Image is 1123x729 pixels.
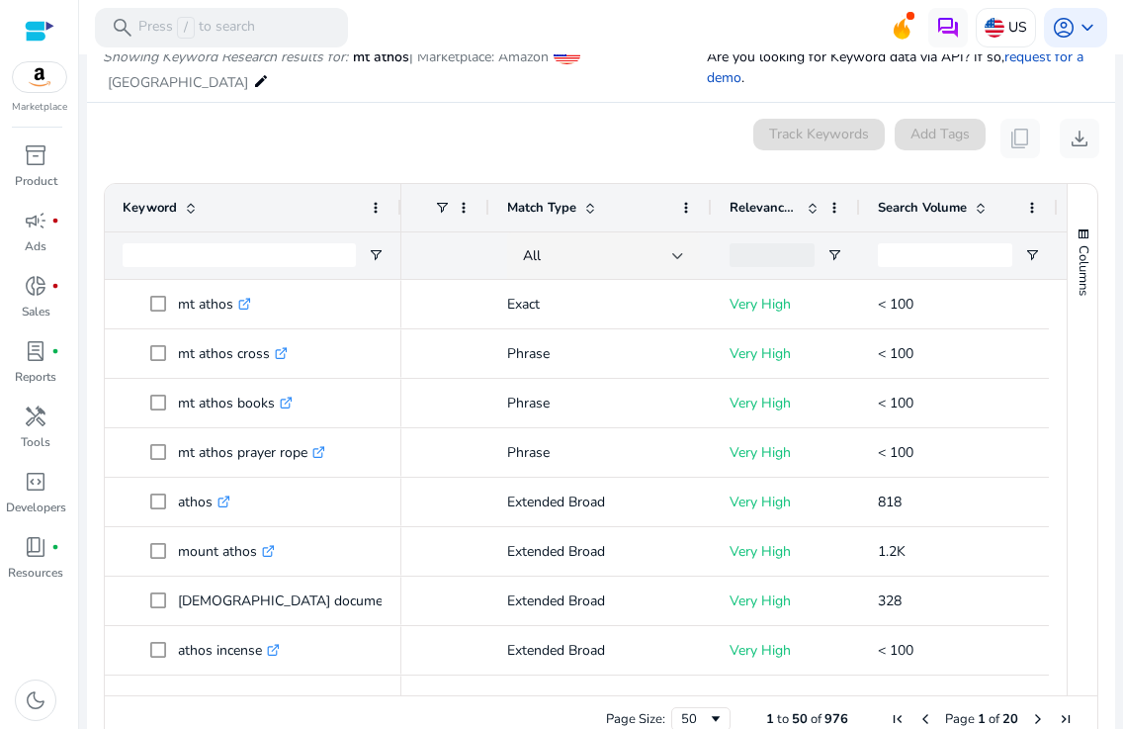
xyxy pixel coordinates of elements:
[730,199,799,217] span: Relevance Score
[507,482,694,522] p: Extended Broad
[24,535,47,559] span: book_4
[989,710,999,728] span: of
[878,592,902,610] span: 328
[507,284,694,324] p: Exact
[1075,245,1092,296] span: Columns
[878,199,967,217] span: Search Volume
[523,246,541,265] span: All
[111,16,134,40] span: search
[178,581,432,621] p: [DEMOGRAPHIC_DATA] documentary
[730,383,842,423] p: Very High
[730,432,842,473] p: Very High
[138,17,255,39] p: Press to search
[178,630,280,671] p: athos incense
[8,564,63,582] p: Resources
[178,333,288,374] p: mt athos cross
[878,542,906,561] span: 1.2K
[730,482,842,522] p: Very High
[945,710,975,728] span: Page
[24,688,47,712] span: dark_mode
[123,199,177,217] span: Keyword
[507,199,576,217] span: Match Type
[730,531,842,572] p: Very High
[253,69,269,93] mat-icon: edit
[368,247,384,263] button: Open Filter Menu
[878,394,913,412] span: < 100
[730,284,842,324] p: Very High
[13,62,66,92] img: amazon.svg
[766,710,774,728] span: 1
[178,482,230,522] p: athos
[507,333,694,374] p: Phrase
[178,383,293,423] p: mt athos books
[978,710,986,728] span: 1
[123,243,356,267] input: Keyword Filter Input
[707,46,1099,88] p: Are you looking for Keyword data via API? If so, .
[21,433,50,451] p: Tools
[606,710,665,728] div: Page Size:
[507,630,694,671] p: Extended Broad
[177,17,195,39] span: /
[878,295,913,314] span: < 100
[24,274,47,298] span: donut_small
[878,344,913,363] span: < 100
[51,282,59,290] span: fiber_manual_record
[792,710,808,728] span: 50
[777,710,789,728] span: to
[24,470,47,494] span: code_blocks
[917,711,933,727] div: Previous Page
[730,581,842,621] p: Very High
[1030,711,1046,727] div: Next Page
[51,217,59,225] span: fiber_manual_record
[878,641,913,660] span: < 100
[1002,710,1018,728] span: 20
[1052,16,1076,40] span: account_circle
[22,303,50,320] p: Sales
[51,347,59,355] span: fiber_manual_record
[507,581,694,621] p: Extended Broad
[507,383,694,423] p: Phrase
[178,531,275,572] p: mount athos
[24,143,47,167] span: inventory_2
[15,368,56,386] p: Reports
[178,284,251,324] p: mt athos
[730,333,842,374] p: Very High
[878,243,1012,267] input: Search Volume Filter Input
[24,405,47,428] span: handyman
[1008,10,1027,45] p: US
[985,18,1004,38] img: us.svg
[878,443,913,462] span: < 100
[811,710,821,728] span: of
[1060,119,1099,158] button: download
[507,432,694,473] p: Phrase
[507,531,694,572] p: Extended Broad
[108,73,248,92] span: [GEOGRAPHIC_DATA]
[24,209,47,232] span: campaign
[730,630,842,671] p: Very High
[826,247,842,263] button: Open Filter Menu
[1058,711,1074,727] div: Last Page
[1024,247,1040,263] button: Open Filter Menu
[890,711,906,727] div: First Page
[878,493,902,511] span: 818
[12,100,67,115] p: Marketplace
[681,710,708,728] div: 50
[1076,16,1099,40] span: keyboard_arrow_down
[178,432,325,473] p: mt athos prayer rope
[6,499,66,516] p: Developers
[51,543,59,551] span: fiber_manual_record
[25,237,46,255] p: Ads
[24,339,47,363] span: lab_profile
[15,172,57,190] p: Product
[1068,127,1091,150] span: download
[824,710,848,728] span: 976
